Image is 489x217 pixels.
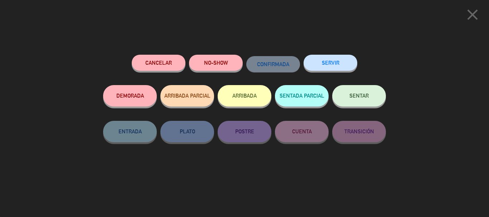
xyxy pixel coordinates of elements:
[246,56,300,72] button: CONFIRMADA
[464,6,481,24] i: close
[332,121,386,142] button: TRANSICIÓN
[304,55,357,71] button: SERVIR
[160,121,214,142] button: PLATO
[189,55,243,71] button: NO-SHOW
[160,85,214,107] button: ARRIBADA PARCIAL
[349,93,369,99] span: SENTAR
[332,85,386,107] button: SENTAR
[275,121,329,142] button: CUENTA
[218,121,271,142] button: POSTRE
[461,5,484,26] button: close
[132,55,185,71] button: Cancelar
[218,85,271,107] button: ARRIBADA
[257,61,289,67] span: CONFIRMADA
[103,85,157,107] button: DEMORADA
[164,93,210,99] span: ARRIBADA PARCIAL
[275,85,329,107] button: SENTADA PARCIAL
[103,121,157,142] button: ENTRADA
